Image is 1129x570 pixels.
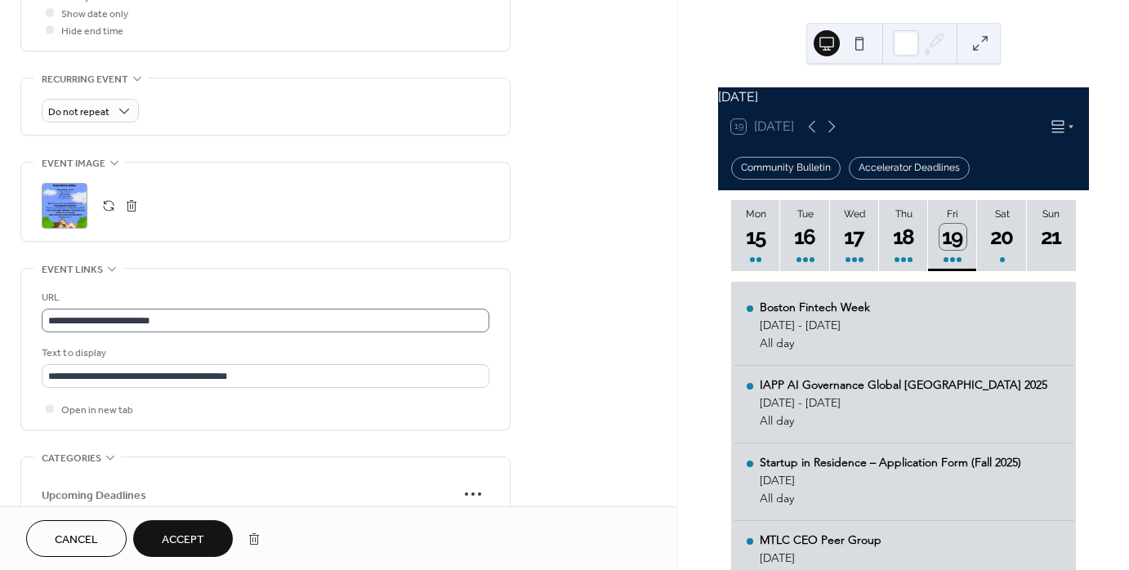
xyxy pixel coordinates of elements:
[61,402,133,419] span: Open in new tab
[933,208,972,220] div: Fri
[830,200,879,272] button: Wed17
[982,208,1021,220] div: Sat
[939,224,966,251] div: 19
[760,473,1021,488] div: [DATE]
[835,208,874,220] div: Wed
[55,532,98,549] span: Cancel
[760,336,870,350] div: All day
[731,157,841,180] div: Community Bulletin
[718,87,1089,107] div: [DATE]
[841,224,868,251] div: 17
[879,200,928,272] button: Thu18
[133,520,233,557] button: Accept
[884,208,923,220] div: Thu
[760,491,1021,505] div: All day
[42,345,486,362] div: Text to display
[792,224,819,251] div: 16
[1032,208,1071,220] div: Sun
[61,23,123,40] span: Hide end time
[760,377,1047,392] div: IAPP AI Governance Global [GEOGRAPHIC_DATA] 2025
[760,550,881,565] div: [DATE]
[42,183,87,229] div: ;
[760,413,1047,428] div: All day
[61,6,128,23] span: Show date only
[743,224,770,251] div: 15
[42,71,128,88] span: Recurring event
[760,395,1047,410] div: [DATE] - [DATE]
[760,455,1021,470] div: Startup in Residence – Application Form (Fall 2025)
[988,224,1015,251] div: 20
[736,208,775,220] div: Mon
[977,200,1026,272] button: Sat20
[785,208,824,220] div: Tue
[760,532,881,547] div: MTLC CEO Peer Group
[928,200,977,272] button: Fri19
[1038,224,1065,251] div: 21
[26,520,127,557] button: Cancel
[731,200,780,272] button: Mon15
[42,155,105,172] span: Event image
[42,450,101,467] span: Categories
[1027,200,1076,272] button: Sun21
[48,103,109,122] span: Do not repeat
[780,200,829,272] button: Tue16
[42,289,486,306] div: URL
[760,318,870,332] div: [DATE] - [DATE]
[890,224,917,251] div: 18
[849,157,970,180] div: Accelerator Deadlines
[42,261,103,278] span: Event links
[760,300,870,314] div: Boston Fintech Week
[42,487,457,504] span: Upcoming Deadlines
[162,532,204,549] span: Accept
